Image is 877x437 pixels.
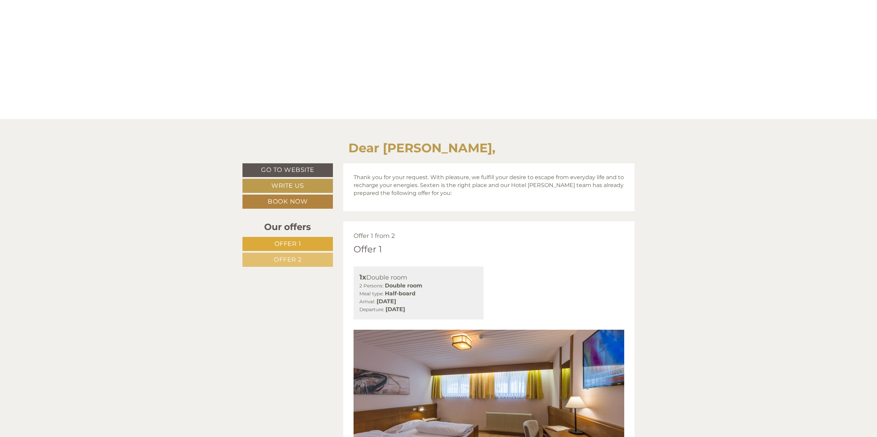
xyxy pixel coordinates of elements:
small: Meal type: [359,291,383,296]
b: Half-board [385,290,415,297]
b: Double room [385,282,422,289]
button: Send [231,179,271,193]
small: 2 Persons: [359,283,383,288]
a: Book now [242,195,333,209]
span: Offer 1 [274,240,301,248]
b: 1x [359,273,366,281]
p: Thank you for your request. With pleasure, we fulfill your desire to escape from everyday life an... [354,174,625,197]
small: 12:10 [10,33,88,38]
div: Double room [359,272,478,282]
div: [DATE] [122,5,149,17]
a: Go to website [242,163,333,177]
span: Offer 2 [274,256,302,263]
div: Hotel Mondschein [10,20,88,25]
b: [DATE] [377,298,396,305]
b: [DATE] [386,306,405,313]
div: Hello, how can we help you? [5,19,92,40]
a: Write us [242,179,333,193]
h1: Dear [PERSON_NAME], [348,141,495,155]
div: Offer 1 [354,243,382,256]
span: Offer 1 from 2 [354,232,395,240]
div: Our offers [242,221,333,233]
small: Departure: [359,307,384,312]
small: Arrival: [359,299,375,304]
